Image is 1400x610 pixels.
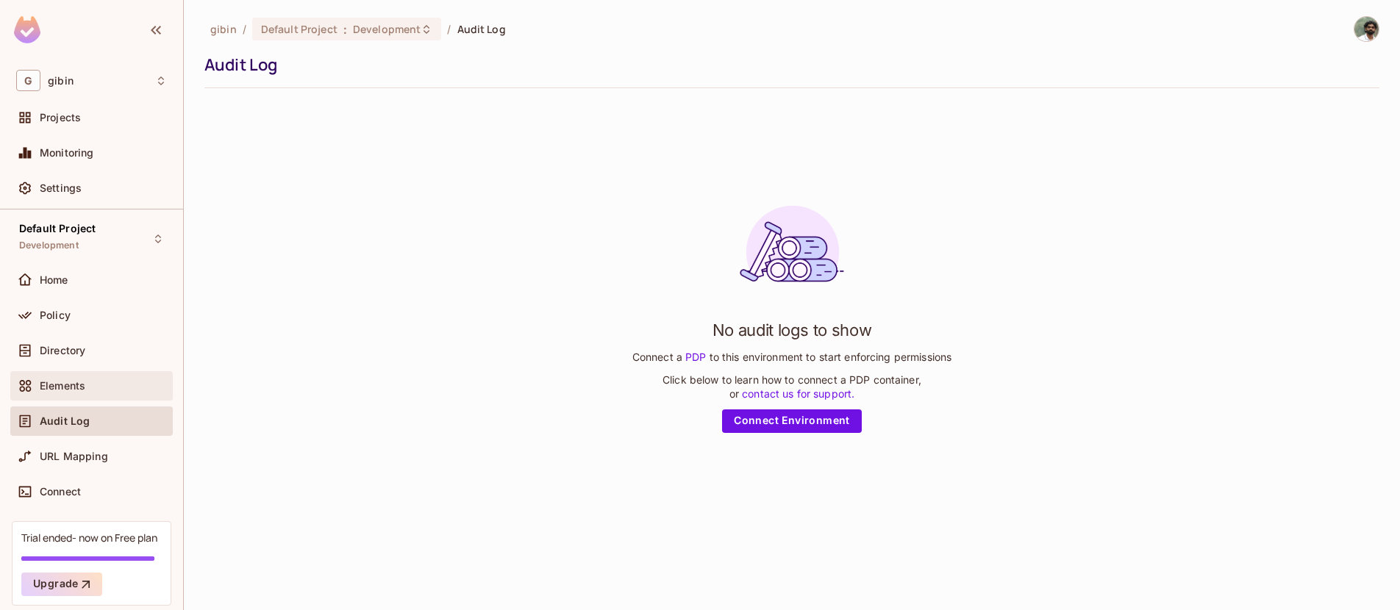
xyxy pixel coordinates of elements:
span: Development [353,22,421,36]
span: G [16,70,40,91]
span: Elements [40,380,85,392]
p: Click below to learn how to connect a PDP container, or [662,373,921,401]
a: PDP [682,351,710,363]
span: Policy [40,309,71,321]
h1: No audit logs to show [712,319,872,341]
p: Connect a to this environment to start enforcing permissions [632,350,951,364]
span: Projects [40,112,81,123]
span: Default Project [19,223,96,234]
img: SReyMgAAAABJRU5ErkJggg== [14,16,40,43]
span: Default Project [261,22,337,36]
span: Development [19,240,79,251]
span: Settings [40,182,82,194]
img: Gibin Jose [1354,17,1379,41]
button: Upgrade [21,573,102,596]
span: Audit Log [40,415,90,427]
span: Home [40,274,68,286]
span: Monitoring [40,147,94,159]
li: / [243,22,246,36]
div: Audit Log [204,54,1372,76]
span: URL Mapping [40,451,108,462]
a: Connect Environment [722,409,862,433]
li: / [447,22,451,36]
span: Connect [40,486,81,498]
span: Workspace: gibin [48,75,74,87]
span: : [343,24,348,35]
span: the active workspace [210,22,237,36]
span: Directory [40,345,85,356]
div: Trial ended- now on Free plan [21,531,157,545]
a: contact us for support. [739,387,854,400]
span: Audit Log [457,22,506,36]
